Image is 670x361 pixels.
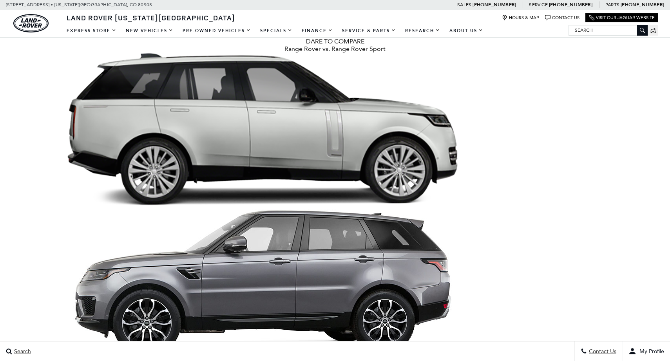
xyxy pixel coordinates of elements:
[569,25,647,35] input: Search
[589,15,655,21] a: Visit Our Jaguar Website
[297,24,337,38] a: Finance
[121,24,178,38] a: New Vehicles
[13,14,49,32] img: Land Rover
[529,2,547,7] span: Service
[587,348,616,355] span: Contact Us
[62,13,240,22] a: Land Rover [US_STATE][GEOGRAPHIC_DATA]
[400,24,445,38] a: Research
[457,2,471,7] span: Sales
[473,2,516,8] a: [PHONE_NUMBER]
[67,38,603,45] div: DARE TO COMPARE
[549,2,592,8] a: [PHONE_NUMBER]
[178,24,255,38] a: Pre-Owned Vehicles
[545,15,579,21] a: Contact Us
[62,24,488,38] nav: Main Navigation
[67,13,235,22] span: Land Rover [US_STATE][GEOGRAPHIC_DATA]
[255,24,297,38] a: Specials
[67,206,458,359] img: Range Rover Sport
[13,14,49,32] a: land-rover
[605,2,619,7] span: Parts
[502,15,539,21] a: Hours & Map
[636,348,664,355] span: My Profile
[67,52,458,206] img: Range Rover
[621,2,664,8] a: [PHONE_NUMBER]
[62,24,121,38] a: EXPRESS STORE
[337,24,400,38] a: Service & Parts
[12,348,31,355] span: Search
[445,24,488,38] a: About Us
[67,45,603,52] div: Range Rover vs. Range Rover Sport
[623,341,670,361] button: Open user profile menu
[6,2,152,7] a: [STREET_ADDRESS] • [US_STATE][GEOGRAPHIC_DATA], CO 80905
